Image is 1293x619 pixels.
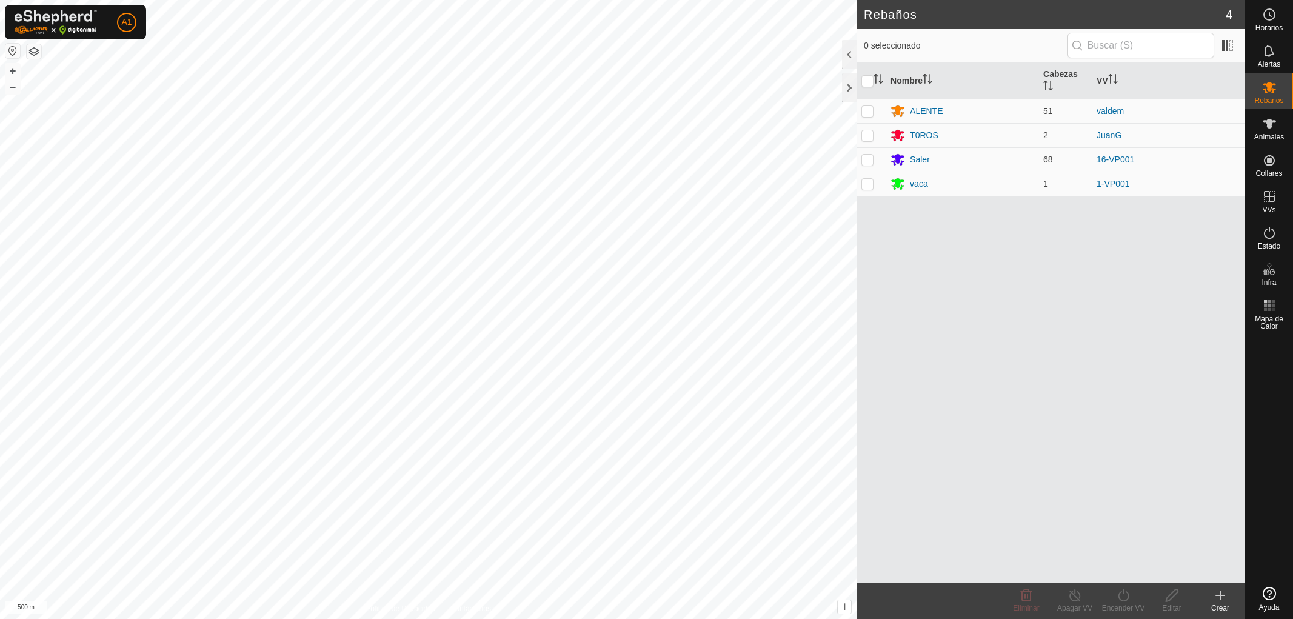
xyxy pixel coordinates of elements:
a: Contáctenos [450,603,491,614]
div: Encender VV [1099,603,1148,614]
th: VV [1092,63,1245,99]
span: Eliminar [1013,604,1039,612]
span: A1 [121,16,132,28]
div: Apagar VV [1051,603,1099,614]
a: Ayuda [1245,582,1293,616]
div: Crear [1196,603,1245,614]
a: JuanG [1097,130,1121,140]
span: Animales [1254,133,1284,141]
span: Ayuda [1259,604,1280,611]
h2: Rebaños [864,7,1226,22]
div: ALENTE [910,105,943,118]
a: valdem [1097,106,1124,116]
span: Collares [1255,170,1282,177]
span: 2 [1043,130,1048,140]
button: + [5,64,20,78]
span: 1 [1043,179,1048,189]
p-sorticon: Activar para ordenar [874,76,883,85]
button: – [5,79,20,94]
p-sorticon: Activar para ordenar [1108,76,1118,85]
div: vaca [910,178,928,190]
a: 16-VP001 [1097,155,1134,164]
div: T0ROS [910,129,938,142]
input: Buscar (S) [1067,33,1214,58]
span: 51 [1043,106,1053,116]
span: Infra [1261,279,1276,286]
th: Nombre [886,63,1038,99]
div: Saler [910,153,930,166]
button: Restablecer Mapa [5,44,20,58]
span: Alertas [1258,61,1280,68]
p-sorticon: Activar para ordenar [923,76,932,85]
button: i [838,600,851,614]
span: 4 [1226,5,1232,24]
span: 68 [1043,155,1053,164]
span: Estado [1258,243,1280,250]
span: VVs [1262,206,1275,213]
p-sorticon: Activar para ordenar [1043,82,1053,92]
div: Editar [1148,603,1196,614]
span: 0 seleccionado [864,39,1067,52]
a: Política de Privacidad [366,603,435,614]
span: i [843,601,846,612]
th: Cabezas [1038,63,1092,99]
span: Mapa de Calor [1248,315,1290,330]
button: Capas del Mapa [27,44,41,59]
a: 1-VP001 [1097,179,1129,189]
img: Logo Gallagher [15,10,97,35]
span: Horarios [1255,24,1283,32]
span: Rebaños [1254,97,1283,104]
